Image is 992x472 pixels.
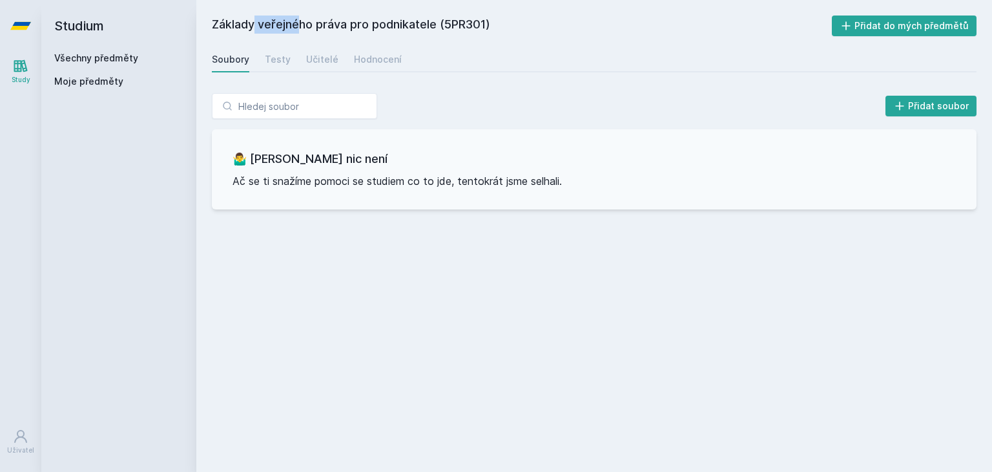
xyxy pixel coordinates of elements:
[212,53,249,66] div: Soubory
[3,422,39,462] a: Uživatel
[306,53,338,66] div: Učitelé
[12,75,30,85] div: Study
[265,47,291,72] a: Testy
[306,47,338,72] a: Učitelé
[212,93,377,119] input: Hledej soubor
[232,173,956,189] p: Ač se ti snažíme pomoci se studiem co to jde, tentokrát jsme selhali.
[354,47,402,72] a: Hodnocení
[832,16,977,36] button: Přidat do mých předmětů
[54,52,138,63] a: Všechny předměty
[265,53,291,66] div: Testy
[354,53,402,66] div: Hodnocení
[3,52,39,91] a: Study
[212,47,249,72] a: Soubory
[7,445,34,455] div: Uživatel
[232,150,956,168] h3: 🤷‍♂️ [PERSON_NAME] nic není
[212,16,832,36] h2: Základy veřejného práva pro podnikatele (5PR301)
[54,75,123,88] span: Moje předměty
[885,96,977,116] button: Přidat soubor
